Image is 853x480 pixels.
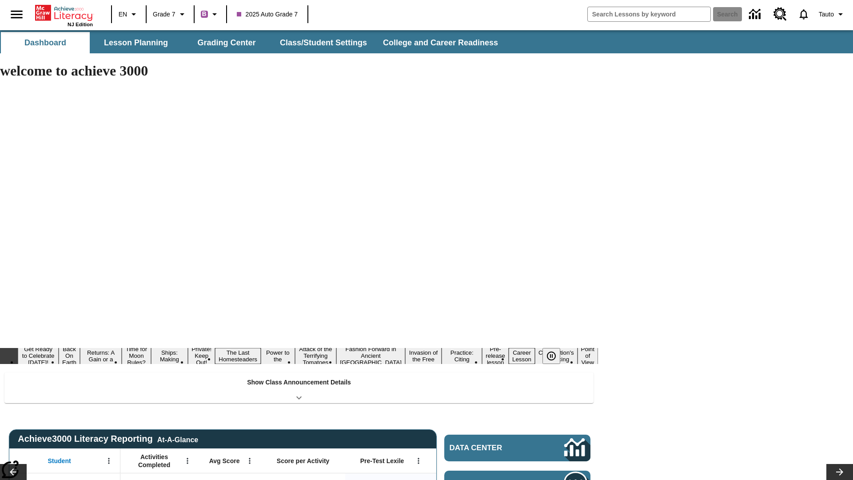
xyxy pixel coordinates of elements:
button: Dashboard [1,32,90,53]
span: Grade 7 [153,10,175,19]
span: B [202,8,207,20]
button: Slide 8 Solar Power to the People [261,341,295,371]
button: Lesson Planning [92,32,180,53]
span: EN [119,10,127,19]
span: NJ Edition [68,22,93,27]
div: Pause [542,348,569,364]
a: Resource Center, Will open in new tab [768,2,792,26]
a: Data Center [444,435,590,461]
button: Class/Student Settings [273,32,374,53]
button: Slide 5 Cruise Ships: Making Waves [151,341,188,371]
button: Grading Center [182,32,271,53]
a: Data Center [744,2,768,27]
span: Data Center [450,444,534,452]
button: Profile/Settings [815,6,849,22]
button: Open Menu [181,454,194,468]
a: Notifications [792,3,815,26]
button: Slide 11 The Invasion of the Free CD [405,341,442,371]
button: Open side menu [4,1,30,28]
button: Grade: Grade 7, Select a grade [149,6,191,22]
button: Slide 3 Free Returns: A Gain or a Drain? [80,341,122,371]
div: Show Class Announcement Details [4,372,594,403]
p: Show Class Announcement Details [247,378,351,387]
span: Activities Completed [125,453,183,469]
button: Slide 1 Get Ready to Celebrate Juneteenth! [18,344,59,367]
span: Score per Activity [277,457,330,465]
button: Open Menu [412,454,425,468]
button: College and Career Readiness [376,32,505,53]
button: Slide 6 Private! Keep Out! [188,344,215,367]
input: search field [588,7,710,21]
button: Slide 10 Fashion Forward in Ancient Rome [336,344,405,367]
button: Slide 7 The Last Homesteaders [215,348,261,364]
button: Pause [542,348,560,364]
button: Open Menu [243,454,256,468]
button: Slide 16 Point of View [578,344,598,367]
button: Slide 2 Back On Earth [59,344,80,367]
div: At-A-Glance [157,434,198,444]
button: Slide 15 The Constitution's Balancing Act [535,341,578,371]
span: Avg Score [209,457,240,465]
button: Slide 12 Mixed Practice: Citing Evidence [442,341,482,371]
button: Slide 13 Pre-release lesson [482,344,509,367]
button: Lesson carousel, Next [826,464,853,480]
button: Language: EN, Select a language [115,6,143,22]
button: Slide 9 Attack of the Terrifying Tomatoes [295,344,337,367]
span: Pre-Test Lexile [360,457,404,465]
span: Student [48,457,71,465]
span: Achieve3000 Literacy Reporting [18,434,198,444]
button: Slide 14 Career Lesson [509,348,535,364]
span: Tauto [819,10,834,19]
button: Boost Class color is purple. Change class color [197,6,223,22]
button: Open Menu [102,454,116,468]
span: 2025 Auto Grade 7 [237,10,298,19]
a: Home [35,4,93,22]
button: Slide 4 Time for Moon Rules? [122,344,151,367]
div: Home [35,3,93,27]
